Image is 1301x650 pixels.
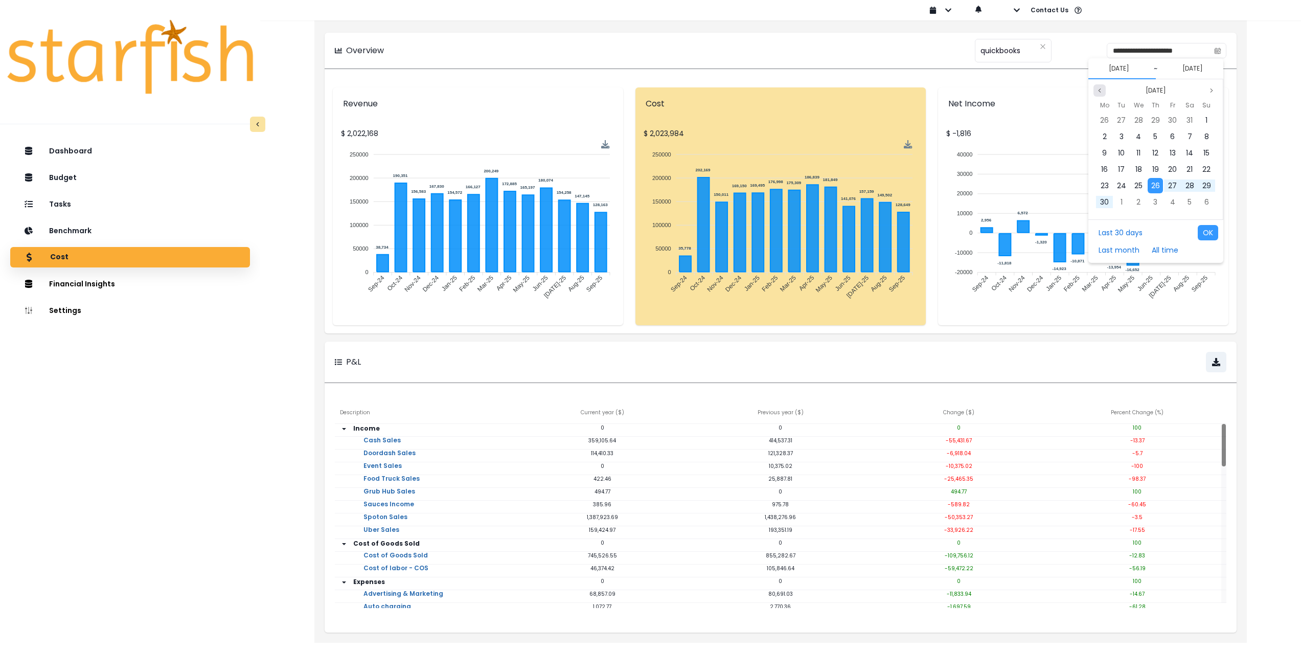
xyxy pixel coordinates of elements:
[1185,181,1194,191] span: 28
[1048,462,1226,470] p: -100
[1164,194,1181,210] div: 04 Oct 2024
[353,424,380,433] strong: Income
[1117,99,1125,111] span: Tu
[1147,242,1183,258] button: All time
[542,274,567,299] tspan: [DATE]-25
[421,274,440,293] tspan: Dec-24
[870,577,1048,585] p: 0
[1096,177,1113,194] div: 23 Sep 2024
[1147,145,1164,161] div: 12 Sep 2024
[340,578,348,587] span: arrow down
[692,475,870,483] p: 25,887.81
[1118,164,1125,174] span: 17
[340,540,348,548] svg: arrow down
[566,274,585,293] tspan: Aug-25
[1097,87,1103,94] svg: page previous
[1147,194,1164,210] div: 03 Oct 2024
[1164,145,1181,161] div: 13 Sep 2024
[1168,115,1177,125] span: 30
[1198,112,1215,128] div: 01 Sep 2024
[1188,131,1192,142] span: 7
[513,603,692,611] p: 1,072.77
[513,513,692,521] p: 1,387,923.69
[1147,177,1164,194] div: 26 Sep 2024
[870,450,1048,457] p: -6,918.04
[904,140,912,149] div: Menu
[355,526,407,547] a: Uber Sales
[1120,131,1124,142] span: 3
[655,245,671,252] tspan: 50000
[49,173,77,182] p: Budget
[355,513,416,534] a: Spoton Sales
[1136,274,1154,293] tspan: Jun-25
[1147,161,1164,177] div: 19 Sep 2024
[355,437,409,457] a: Cash Sales
[870,590,1048,598] p: -11,833.94
[971,274,990,293] tspan: Sep-24
[346,356,361,368] p: P&L
[1152,164,1159,174] span: 19
[990,274,1009,293] tspan: Oct-24
[1101,181,1109,191] span: 23
[1048,475,1226,483] p: -98.37
[585,274,604,293] tspan: Sep-25
[1100,115,1109,125] span: 26
[1130,99,1147,112] div: Wednesday
[513,450,692,457] p: 114,410.33
[870,404,1048,424] div: Change ( $ )
[870,488,1048,496] p: 494.77
[743,274,761,293] tspan: Jan-25
[495,274,513,292] tspan: Apr-25
[887,274,906,293] tspan: Sep-25
[761,274,780,293] tspan: Feb-25
[1062,274,1081,293] tspan: Feb-25
[1168,164,1177,174] span: 20
[652,175,671,181] tspan: 200000
[513,552,692,559] p: 745,526.55
[870,565,1048,572] p: -59,472.22
[10,247,250,267] button: Cost
[814,274,834,294] tspan: May-25
[50,253,69,262] p: Cost
[1040,41,1046,52] button: Clear
[1198,225,1218,240] button: OK
[1188,197,1192,207] span: 5
[870,475,1048,483] p: -25,465.35
[1147,128,1164,145] div: 05 Sep 2024
[904,140,912,149] img: Download Cost
[1118,148,1125,158] span: 10
[10,141,250,161] button: Dashboard
[1181,128,1198,145] div: 07 Sep 2024
[797,274,816,292] tspan: Apr-25
[1117,181,1126,191] span: 24
[1198,177,1215,194] div: 29 Sep 2024
[353,539,420,548] strong: Cost of Goods Sold
[957,210,973,216] tspan: 10000
[513,526,692,534] p: 159,424.97
[869,274,888,293] tspan: Aug-25
[1113,112,1130,128] div: 27 Aug 2024
[1198,99,1215,112] div: Sunday
[668,269,671,275] tspan: 0
[1048,577,1226,585] p: 100
[870,462,1048,470] p: -10,375.02
[724,274,743,293] tspan: Dec-24
[870,437,1048,444] p: -55,431.67
[955,269,972,275] tspan: -20000
[1151,181,1160,191] span: 26
[980,40,1020,61] span: quickbooks
[1153,131,1157,142] span: 5
[1151,115,1160,125] span: 29
[350,175,369,181] tspan: 200000
[1048,565,1226,572] p: -56.19
[340,425,348,433] svg: arrow down
[355,603,419,623] a: Auto charging
[1198,161,1215,177] div: 22 Sep 2024
[1170,131,1175,142] span: 6
[1096,128,1113,145] div: 02 Sep 2024
[1134,99,1144,111] span: We
[1025,274,1044,293] tspan: Dec-24
[870,526,1048,534] p: -33,926.22
[1134,115,1143,125] span: 28
[1096,194,1113,210] div: 30 Sep 2024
